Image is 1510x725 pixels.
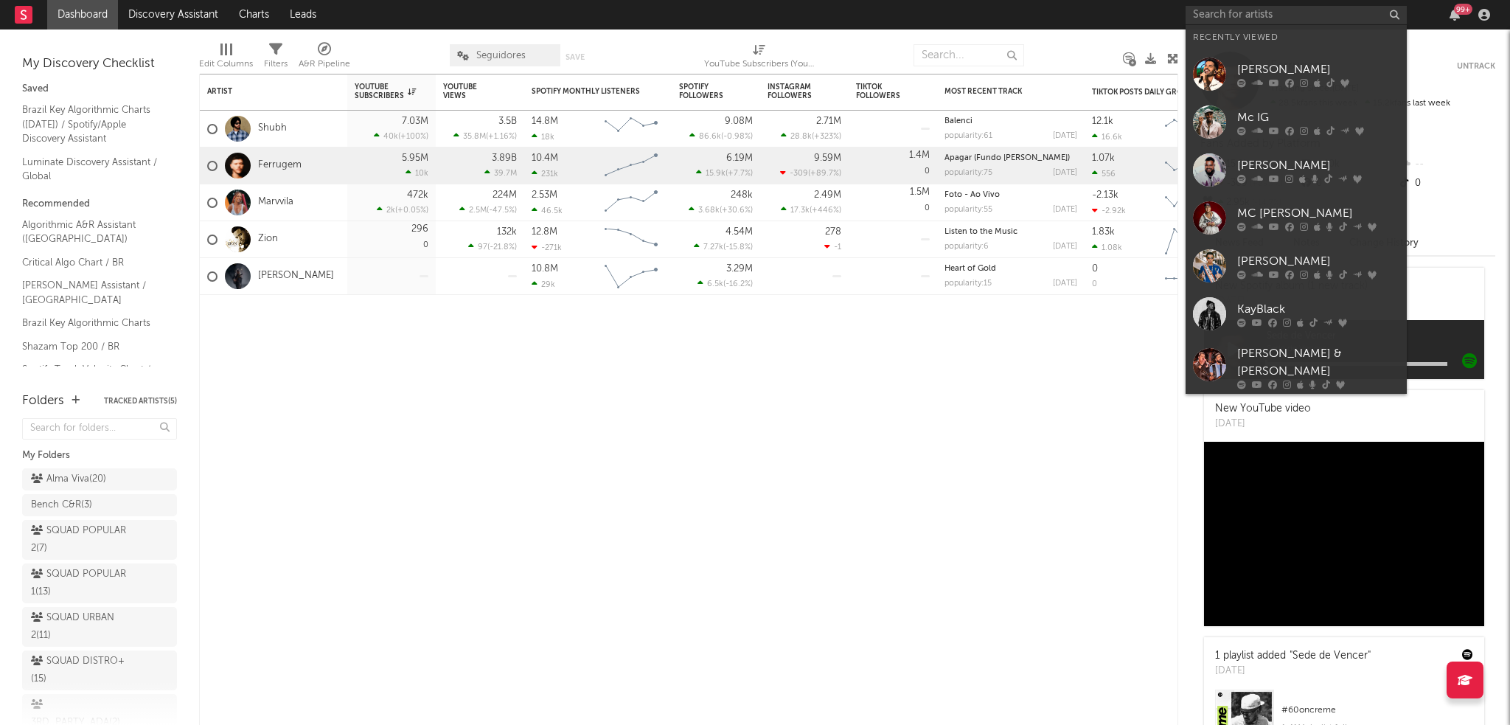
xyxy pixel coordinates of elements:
div: 10.4M [532,153,558,163]
div: My Folders [22,447,177,465]
span: 39.7M [494,170,517,178]
div: Spotify Followers [679,83,731,100]
div: ( ) [696,168,753,178]
div: 0 [1397,174,1495,193]
a: Critical Algo Chart / BR [22,254,162,271]
a: Luminate Discovery Assistant / Global [22,154,162,184]
div: [PERSON_NAME] [1237,156,1399,174]
div: 2.71M [816,117,841,126]
a: SQUAD POPULAR 2(7) [22,520,177,560]
svg: Chart title [1158,258,1225,295]
div: Saved [22,80,177,98]
div: [DATE] [1053,169,1077,177]
a: [PERSON_NAME] Assistant / [GEOGRAPHIC_DATA] [22,277,162,308]
div: Edit Columns [199,55,253,73]
div: MC [PERSON_NAME] [1237,204,1399,222]
span: 86.6k [699,133,721,141]
span: -309 [790,170,808,178]
a: Heart of Gold [944,265,996,273]
div: 2.53M [532,190,557,200]
svg: Chart title [598,184,664,221]
span: 2.5M [469,207,487,215]
div: 1.5M [910,187,930,197]
span: +100 % [400,133,426,141]
div: 0 [856,184,930,221]
div: 0 [355,221,428,257]
a: [PERSON_NAME] & [PERSON_NAME] [1186,338,1407,397]
a: Mc IG [1186,98,1407,146]
div: ( ) [689,131,753,141]
div: Instagram Followers [768,83,819,100]
span: -47.5 % [489,207,515,215]
div: 231k [532,169,558,178]
a: [PERSON_NAME] [1186,242,1407,290]
a: Spotify Track Velocity Chart / BR [22,361,162,392]
div: Mc IG [1237,108,1399,126]
span: +446 % [812,207,839,215]
div: SQUAD DISTRO+ ( 15 ) [31,653,135,688]
div: 7.03M [402,117,428,126]
div: 556 [1092,169,1116,178]
span: 17.3k [790,207,810,215]
a: SQUAD POPULAR 1(13) [22,563,177,603]
button: 99+ [1450,9,1460,21]
div: 0 [1092,264,1098,274]
div: Alma Viva ( 20 ) [31,471,106,488]
a: Marvvila [258,196,293,209]
div: ( ) [781,131,841,141]
svg: Chart title [598,221,664,258]
div: 99 + [1454,4,1472,15]
span: +89.7 % [810,170,839,178]
a: Listen to the Music [944,228,1017,236]
div: Folders [22,392,64,410]
div: 0 [1092,280,1097,288]
div: ( ) [459,205,517,215]
div: 9.08M [725,117,753,126]
a: [PERSON_NAME] [1186,50,1407,98]
div: 29k [532,280,555,289]
div: 16.6k [1092,132,1122,142]
div: Listen to the Music [944,228,1077,236]
div: ( ) [453,131,517,141]
div: Recently Viewed [1193,29,1399,46]
svg: Chart title [1158,221,1225,258]
span: 28.8k [790,133,812,141]
a: Shubh [258,122,287,135]
a: SQUAD URBAN 2(11) [22,607,177,647]
div: ( ) [689,205,753,215]
a: Algorithmic A&R Assistant ([GEOGRAPHIC_DATA]) [22,217,162,247]
div: 248k [731,190,753,200]
div: 224M [493,190,517,200]
div: 1.08k [1092,243,1122,252]
span: 10k [415,170,428,178]
div: SQUAD POPULAR 2 ( 7 ) [31,522,135,558]
span: 3.68k [698,207,720,215]
div: YouTube Subscribers (YouTube Subscribers) [704,55,815,73]
a: MC [PERSON_NAME] [1186,194,1407,242]
div: YouTube Subscribers (YouTube Subscribers) [704,37,815,80]
div: Heart of Gold [944,265,1077,273]
div: Artist [207,87,318,96]
a: Brazil Key Algorithmic Charts [22,315,162,331]
span: 2k [386,207,395,215]
div: ( ) [697,279,753,288]
span: -16.2 % [726,280,751,288]
div: YouTube Subscribers [355,83,416,100]
span: 15.9k [706,170,726,178]
div: -- [1397,155,1495,174]
svg: Chart title [598,111,664,148]
div: Foto - Ao Vivo [944,191,1077,199]
span: 97 [478,243,487,252]
div: YouTube Views [443,83,495,100]
div: Edit Columns [199,37,253,80]
div: ( ) [377,205,428,215]
div: New YouTube video [1215,401,1311,417]
span: 40k [383,133,398,141]
div: 6.19M [726,153,753,163]
div: 1.07k [1092,153,1115,163]
div: Apagar (Fundo Raso) [944,154,1077,162]
svg: Chart title [1158,148,1225,184]
span: +1.16 % [488,133,515,141]
div: Filters [264,37,288,80]
input: Search... [914,44,1024,66]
